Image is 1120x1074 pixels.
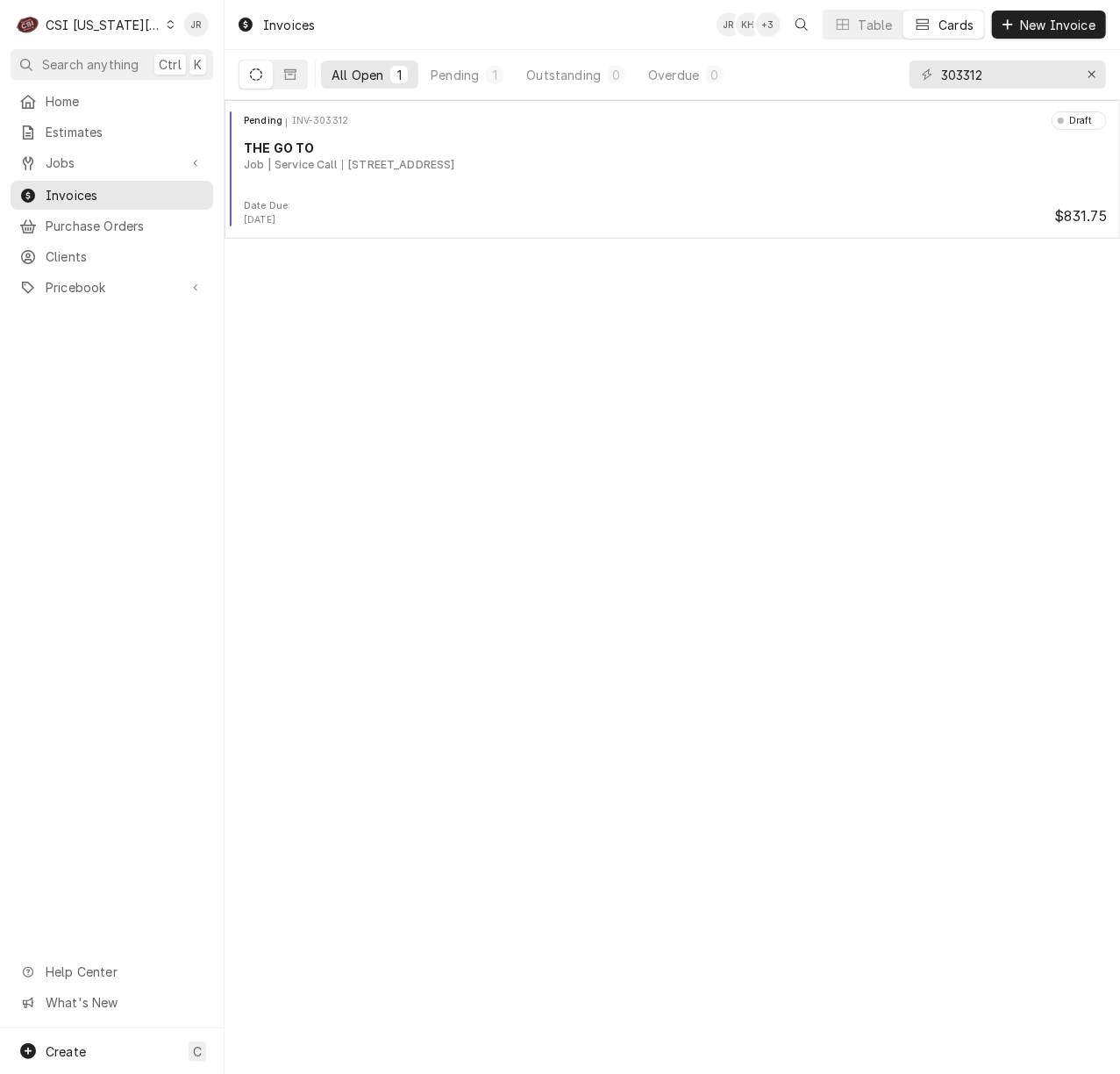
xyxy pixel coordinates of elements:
[11,181,213,210] a: Invoices
[611,66,622,84] div: 0
[526,66,601,84] div: Outstanding
[244,199,290,213] div: Object Extra Context Footer Label
[11,87,213,116] a: Home
[225,100,1120,239] div: Invoice Card: INV-303312
[46,1044,86,1059] span: Create
[46,123,204,141] span: Estimates
[11,49,213,80] button: Search anythingCtrlK
[710,66,720,84] div: 0
[1054,206,1107,227] div: Card Footer Primary Content
[244,139,1107,157] div: Object Title
[11,273,213,302] a: Go to Pricebook
[46,217,204,235] span: Purchase Orders
[11,242,213,271] a: Clients
[992,11,1106,39] button: New Invoice
[184,12,209,37] div: JR
[244,111,348,129] div: Card Header Primary Content
[859,16,893,34] div: Table
[1017,16,1099,34] span: New Invoice
[159,55,182,74] span: Ctrl
[244,214,275,226] span: [DATE]
[244,157,337,173] div: Object Subtext Primary
[489,66,500,84] div: 1
[244,114,287,128] div: Object State
[46,186,204,204] span: Invoices
[184,12,209,37] div: Jessica Rentfro's Avatar
[194,55,202,74] span: K
[244,157,1107,173] div: Object Subtext
[16,12,40,37] div: C
[46,16,161,34] div: CSI [US_STATE][GEOGRAPHIC_DATA]
[717,12,741,37] div: Jessica Rentfro's Avatar
[11,148,213,177] a: Go to Jobs
[193,1042,202,1061] span: C
[1052,111,1107,129] div: Object Status
[788,11,816,39] button: Open search
[1047,111,1107,129] div: Card Header Secondary Content
[292,114,349,128] div: Object ID
[648,66,699,84] div: Overdue
[756,12,781,37] div: + 3
[736,12,760,37] div: KH
[232,199,1113,227] div: Card Footer
[11,118,213,147] a: Estimates
[938,16,974,34] div: Cards
[736,12,760,37] div: Kyley Hunnicutt's Avatar
[46,993,203,1012] span: What's New
[332,66,383,84] div: All Open
[244,199,290,227] div: Card Footer Extra Context
[232,139,1113,173] div: Card Body
[16,12,40,37] div: CSI Kansas City's Avatar
[11,211,213,240] a: Purchase Orders
[431,66,479,84] div: Pending
[342,157,455,173] div: Object Subtext Secondary
[941,61,1073,89] input: Keyword search
[232,111,1113,129] div: Card Header
[244,213,290,227] div: Object Extra Context Footer Value
[42,55,139,74] span: Search anything
[46,963,203,981] span: Help Center
[717,12,741,37] div: JR
[394,66,404,84] div: 1
[1078,61,1106,89] button: Erase input
[11,988,213,1017] a: Go to What's New
[46,247,204,266] span: Clients
[11,957,213,986] a: Go to Help Center
[46,154,178,172] span: Jobs
[46,278,178,297] span: Pricebook
[1064,114,1093,128] div: Draft
[46,92,204,111] span: Home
